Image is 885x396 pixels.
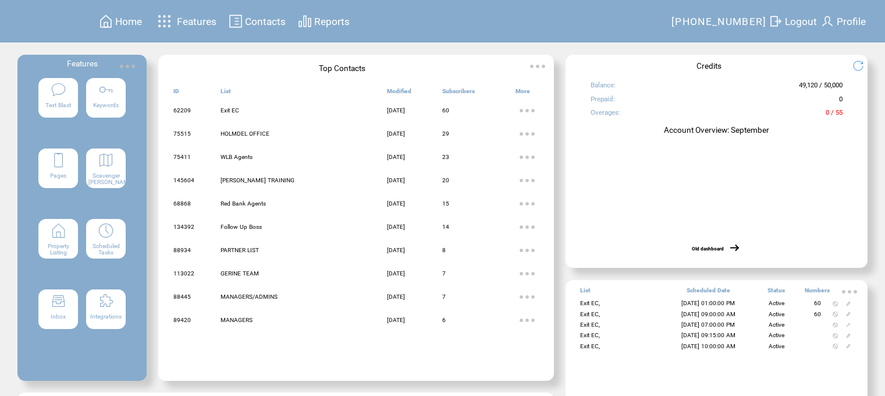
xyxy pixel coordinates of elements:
[833,344,838,349] img: notallowed.svg
[298,14,312,29] img: chart.svg
[387,177,405,183] span: [DATE]
[580,332,600,338] span: Exit EC,
[846,333,851,338] img: edit.svg
[442,224,449,230] span: 14
[50,172,66,179] span: Pages
[67,59,98,68] span: Features
[769,332,784,338] span: Active
[38,78,78,141] a: Text Blast
[98,293,114,309] img: integrations.svg
[51,222,67,239] img: property-listing.svg
[799,81,843,94] span: 49,120 / 50,000
[387,224,405,230] span: [DATE]
[296,12,351,30] a: Reports
[38,289,78,352] a: Inbox
[221,154,253,160] span: WLB Agents
[833,301,838,306] img: notallowed.svg
[86,289,126,352] a: Integrations
[516,239,539,262] img: ellypsis.svg
[681,300,735,306] span: [DATE] 01:00:00 PM
[88,172,134,185] span: Scavenger [PERSON_NAME]
[442,270,446,277] span: 7
[767,12,819,30] a: Logout
[387,317,405,323] span: [DATE]
[51,82,67,98] img: text-blast.svg
[442,107,449,114] span: 60
[580,311,600,317] span: Exit EC,
[221,130,269,137] span: HOLMDEL OFFICE
[814,311,821,317] span: 60
[819,12,868,30] a: Profile
[681,332,735,338] span: [DATE] 09:15:00 AM
[98,222,114,239] img: scheduled-tasks.svg
[152,10,218,33] a: Features
[227,12,287,30] a: Contacts
[173,317,191,323] span: 89420
[387,154,405,160] span: [DATE]
[442,130,449,137] span: 29
[442,247,446,253] span: 8
[221,88,231,100] span: List
[173,130,191,137] span: 75515
[516,309,539,332] img: ellypsis.svg
[769,321,784,328] span: Active
[387,200,405,207] span: [DATE]
[516,88,530,100] span: More
[846,312,851,317] img: edit.svg
[833,312,838,317] img: notallowed.svg
[314,16,350,27] span: Reports
[769,311,784,317] span: Active
[173,247,191,253] span: 88934
[839,95,843,108] span: 0
[221,177,294,183] span: [PERSON_NAME] TRAINING
[820,14,834,29] img: profile.svg
[173,154,191,160] span: 75411
[516,192,539,215] img: ellypsis.svg
[48,243,69,256] span: Property Listing
[51,313,66,320] span: Inbox
[833,323,838,328] img: notallowed.svg
[681,343,735,349] span: [DATE] 10:00:00 AM
[580,343,600,349] span: Exit EC,
[681,321,735,328] span: [DATE] 07:00:00 PM
[837,16,866,27] span: Profile
[769,14,783,29] img: exit.svg
[442,200,449,207] span: 15
[696,61,721,70] span: Credits
[833,333,838,338] img: notallowed.svg
[173,107,191,114] span: 62209
[221,107,239,114] span: Exit EC
[769,300,784,306] span: Active
[319,63,365,73] span: Top Contacts
[86,148,126,211] a: Scavenger [PERSON_NAME]
[221,270,259,277] span: GERINE TEAM
[516,169,539,192] img: ellypsis.svg
[442,317,446,323] span: 6
[173,270,194,277] span: 113022
[516,122,539,146] img: ellypsis.svg
[838,280,861,303] img: ellypsis.svg
[387,88,411,100] span: Modified
[173,224,194,230] span: 134392
[86,78,126,141] a: Keywords
[90,313,122,320] span: Integrations
[526,55,549,78] img: ellypsis.svg
[97,12,144,30] a: Home
[38,219,78,282] a: Property Listing
[516,146,539,169] img: ellypsis.svg
[245,16,286,27] span: Contacts
[93,102,119,108] span: Keywords
[229,14,243,29] img: contacts.svg
[45,102,71,108] span: Text Blast
[173,200,191,207] span: 68868
[516,262,539,285] img: ellypsis.svg
[580,321,600,328] span: Exit EC,
[221,294,278,300] span: MANAGERS/ADMINS
[516,215,539,239] img: ellypsis.svg
[173,88,179,100] span: ID
[769,343,784,349] span: Active
[805,287,830,299] span: Numbers
[38,148,78,211] a: Pages
[826,108,843,122] span: 0 / 55
[51,293,67,309] img: inbox.svg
